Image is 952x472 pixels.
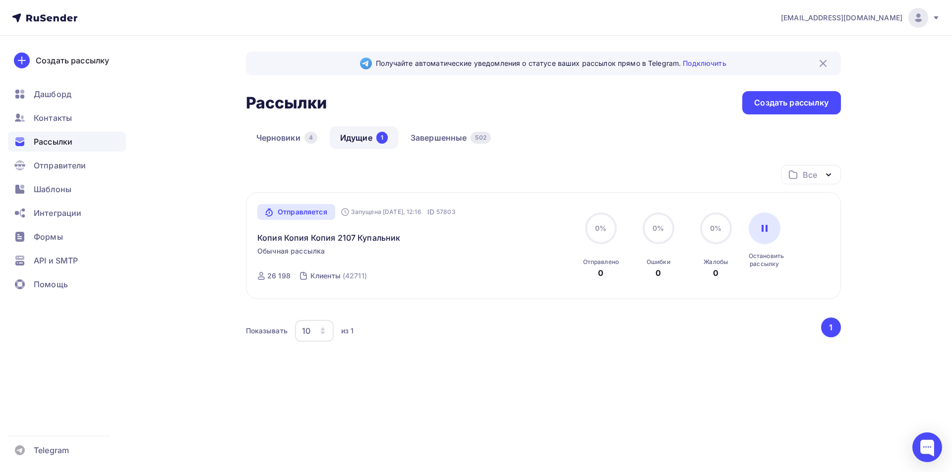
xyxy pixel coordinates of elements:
[647,258,670,266] div: Ошибки
[821,317,841,337] button: Go to page 1
[376,58,726,68] span: Получайте автоматические уведомления о статусе ваших рассылок прямо в Telegram.
[749,252,780,268] div: Остановить рассылку
[653,224,664,232] span: 0%
[34,255,78,266] span: API и SMTP
[257,246,325,256] span: Обычная рассылка
[341,326,354,336] div: из 1
[295,319,334,342] button: 10
[304,132,317,144] div: 4
[257,232,400,244] a: Копия Копия Копия 2107 Купальник
[34,112,72,124] span: Контакты
[427,207,434,217] span: ID
[781,165,841,184] button: Все
[34,231,63,243] span: Формы
[267,271,291,281] div: 26 198
[8,132,126,152] a: Рассылки
[310,271,341,281] div: Клиенты
[710,224,721,232] span: 0%
[36,54,109,66] div: Создать рассылку
[34,278,68,290] span: Помощь
[754,97,829,108] div: Создать рассылку
[436,207,456,217] span: 57803
[8,179,126,199] a: Шаблоны
[781,8,940,28] a: [EMAIL_ADDRESS][DOMAIN_NAME]
[341,208,421,216] div: Запущена [DATE], 12:16
[246,93,327,113] h2: Рассылки
[34,159,86,171] span: Отправители
[8,227,126,247] a: Формы
[302,325,310,337] div: 10
[330,126,398,149] a: Идущие1
[713,267,718,279] div: 0
[34,88,71,100] span: Дашборд
[309,268,368,284] a: Клиенты (42711)
[683,59,726,67] a: Подключить
[376,132,388,144] div: 1
[400,126,501,149] a: Завершенные502
[34,444,69,456] span: Telegram
[246,126,328,149] a: Черновики4
[819,317,841,337] ul: Pagination
[655,267,661,279] div: 0
[34,136,72,148] span: Рассылки
[257,204,335,220] a: Отправляется
[8,156,126,175] a: Отправители
[8,108,126,128] a: Контакты
[8,84,126,104] a: Дашборд
[34,207,81,219] span: Интеграции
[595,224,606,232] span: 0%
[583,258,619,266] div: Отправлено
[360,57,372,69] img: Telegram
[704,258,728,266] div: Жалобы
[343,271,367,281] div: (42711)
[34,183,71,195] span: Шаблоны
[598,267,603,279] div: 0
[803,169,817,181] div: Все
[781,13,902,23] span: [EMAIL_ADDRESS][DOMAIN_NAME]
[246,326,288,336] div: Показывать
[471,132,490,144] div: 502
